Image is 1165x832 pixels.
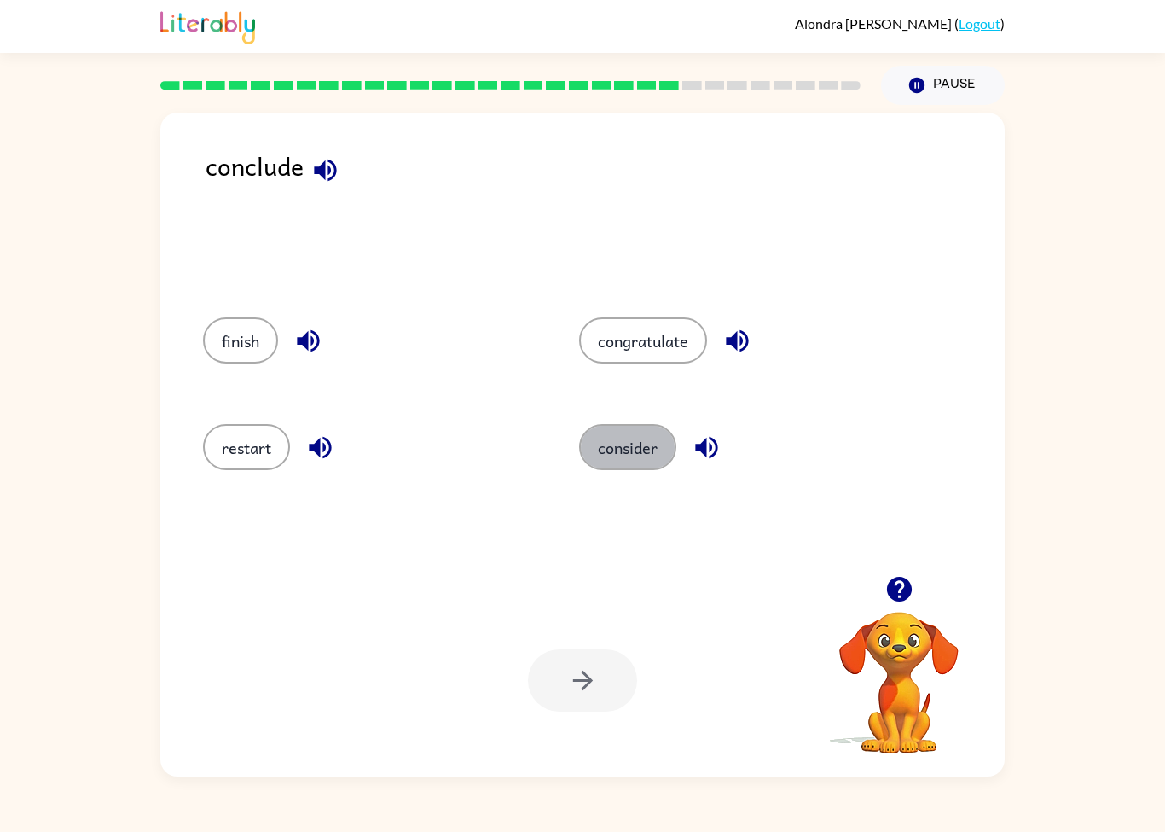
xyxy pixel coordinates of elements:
div: conclude [206,147,1005,283]
img: Literably [160,7,255,44]
button: finish [203,317,278,364]
div: ( ) [795,15,1005,32]
button: congratulate [579,317,707,364]
a: Logout [959,15,1000,32]
button: consider [579,424,676,470]
button: restart [203,424,290,470]
button: Pause [881,66,1005,105]
video: Your browser must support playing .mp4 files to use Literably. Please try using another browser. [814,585,984,756]
span: Alondra [PERSON_NAME] [795,15,954,32]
